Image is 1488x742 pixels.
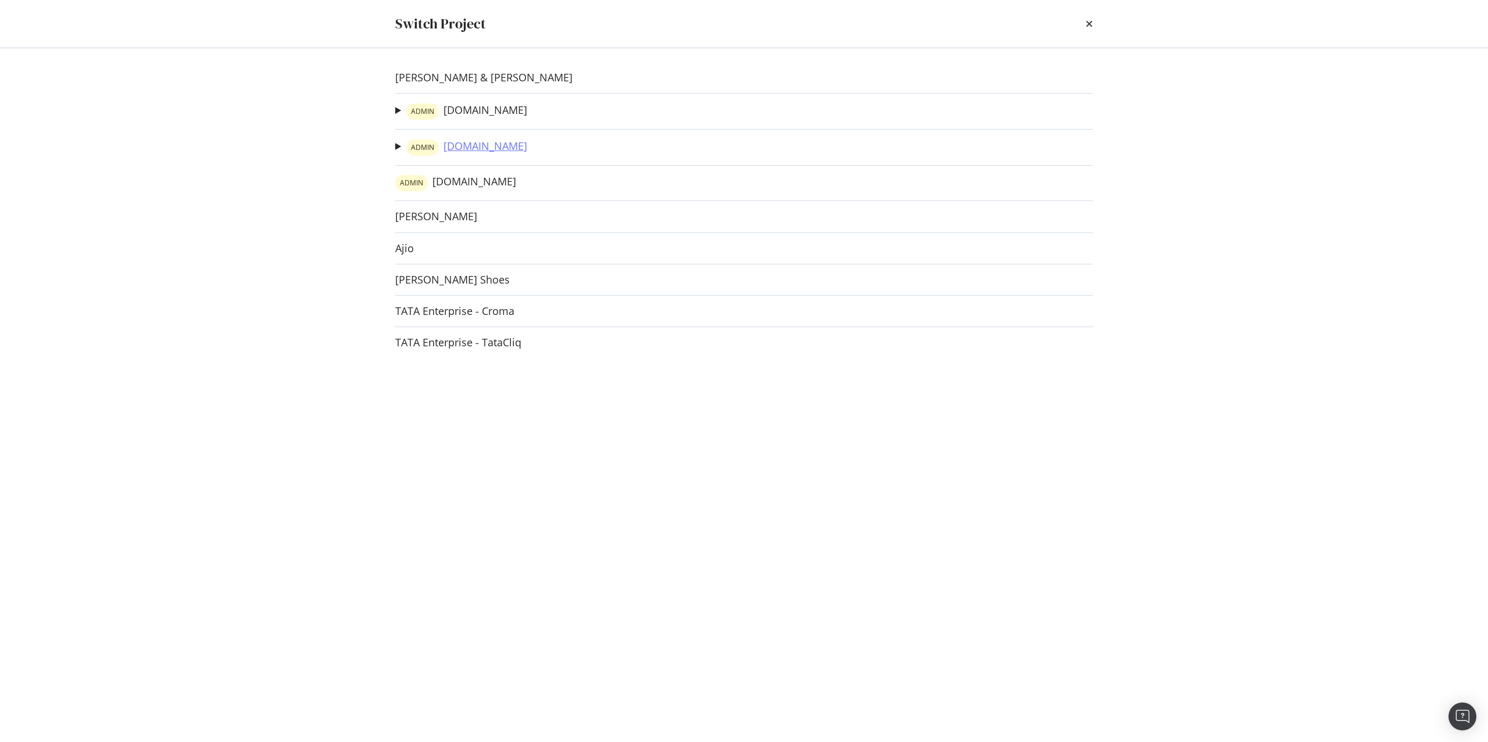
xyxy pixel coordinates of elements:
a: [PERSON_NAME] [395,210,477,223]
span: ADMIN [400,180,423,187]
a: TATA Enterprise - Croma [395,305,514,317]
div: times [1086,14,1093,34]
a: [PERSON_NAME] Shoes [395,274,510,286]
a: warning label[DOMAIN_NAME] [406,139,527,156]
summary: warning label[DOMAIN_NAME] [395,103,527,120]
div: warning label [395,175,428,191]
a: Ajio [395,242,414,254]
a: warning label[DOMAIN_NAME] [406,103,527,120]
div: Open Intercom Messenger [1448,702,1476,730]
div: Switch Project [395,14,486,34]
a: [PERSON_NAME] & [PERSON_NAME] [395,71,573,84]
div: warning label [406,103,439,120]
summary: warning label[DOMAIN_NAME] [395,139,527,156]
a: warning label[DOMAIN_NAME] [395,175,516,191]
span: ADMIN [411,144,434,151]
span: ADMIN [411,108,434,115]
a: TATA Enterprise - TataCliq [395,336,521,349]
div: warning label [406,139,439,156]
